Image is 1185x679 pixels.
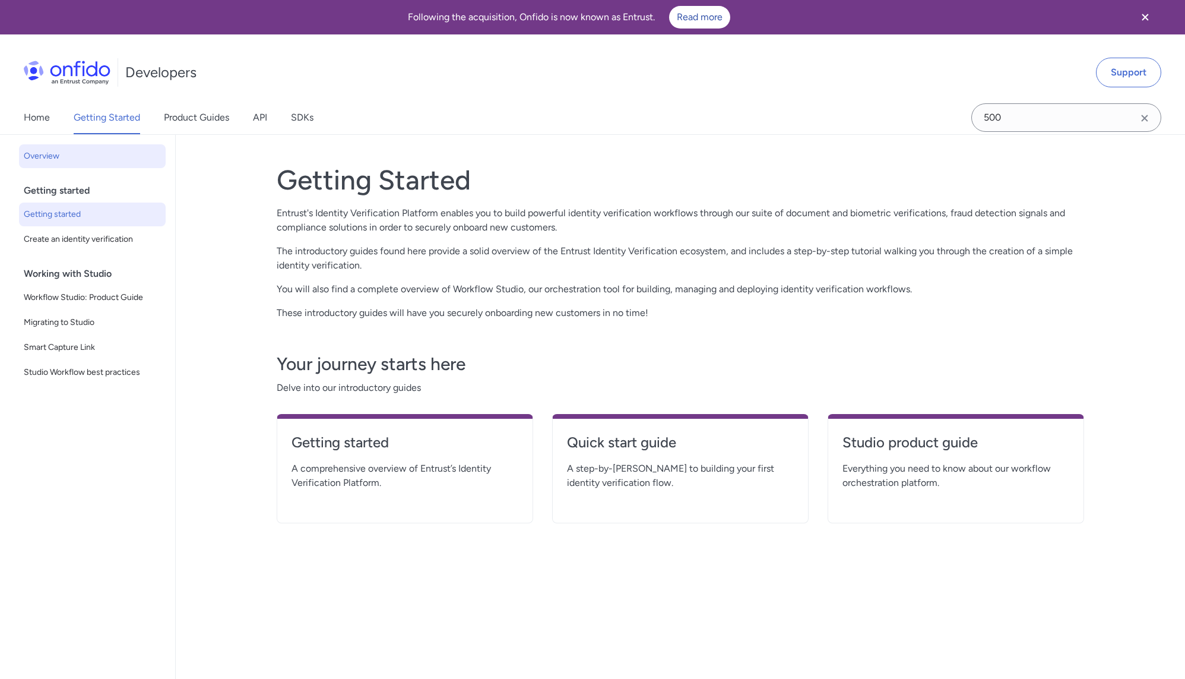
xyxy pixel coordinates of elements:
[291,101,313,134] a: SDKs
[292,433,518,462] a: Getting started
[292,433,518,452] h4: Getting started
[19,144,166,168] a: Overview
[14,6,1123,29] div: Following the acquisition, Onfido is now known as Entrust.
[19,361,166,384] a: Studio Workflow best practices
[1138,111,1152,125] svg: Clear search field button
[292,462,518,490] span: A comprehensive overview of Entrust’s Identity Verification Platform.
[24,207,161,222] span: Getting started
[125,63,197,82] h1: Developers
[24,61,110,84] img: Onfido Logo
[19,336,166,359] a: Smart Capture Link
[567,433,794,462] a: Quick start guide
[19,286,166,310] a: Workflow Studio: Product Guide
[24,101,50,134] a: Home
[567,433,794,452] h4: Quick start guide
[24,365,161,380] span: Studio Workflow best practices
[253,101,267,134] a: API
[74,101,140,134] a: Getting Started
[24,232,161,247] span: Create an identity verification
[842,462,1069,490] span: Everything you need to know about our workflow orchestration platform.
[277,381,1084,395] span: Delve into our introductory guides
[971,103,1161,132] input: Onfido search input field
[1123,2,1167,32] button: Close banner
[277,306,1084,320] p: These introductory guides will have you securely onboarding new customers in no time!
[24,149,161,163] span: Overview
[1096,58,1161,87] a: Support
[1138,10,1152,24] svg: Close banner
[842,433,1069,452] h4: Studio product guide
[277,244,1084,273] p: The introductory guides found here provide a solid overview of the Entrust Identity Verification ...
[24,340,161,355] span: Smart Capture Link
[19,311,166,334] a: Migrating to Studio
[277,352,1084,376] h3: Your journey starts here
[277,206,1084,235] p: Entrust's Identity Verification Platform enables you to build powerful identity verification work...
[164,101,229,134] a: Product Guides
[277,282,1084,296] p: You will also find a complete overview of Workflow Studio, our orchestration tool for building, m...
[567,462,794,490] span: A step-by-[PERSON_NAME] to building your first identity verification flow.
[19,228,166,251] a: Create an identity verification
[24,315,161,330] span: Migrating to Studio
[24,179,170,203] div: Getting started
[842,433,1069,462] a: Studio product guide
[19,203,166,226] a: Getting started
[669,6,730,29] a: Read more
[277,163,1084,197] h1: Getting Started
[24,290,161,305] span: Workflow Studio: Product Guide
[24,262,170,286] div: Working with Studio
